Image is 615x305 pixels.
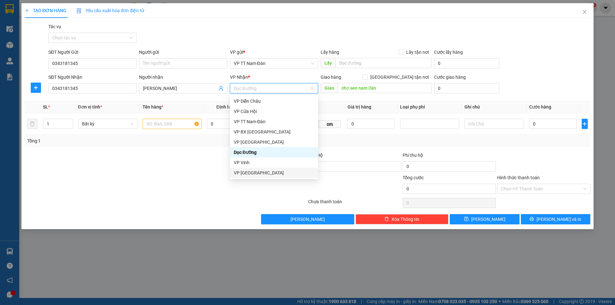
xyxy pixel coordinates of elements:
span: [PERSON_NAME] [471,216,505,223]
button: plus [31,83,41,93]
div: VP TT Nam Đàn [234,118,314,125]
span: 24 [PERSON_NAME] - Vinh - [GEOGRAPHIC_DATA] [11,21,57,38]
span: VP TT Nam Đàn [234,59,314,68]
span: Tổng cước [403,175,424,180]
input: Cước giao hàng [434,83,499,93]
span: TẠO ĐƠN HÀNG [25,8,66,13]
span: Thu Hộ [308,153,323,158]
div: SĐT Người Nhận [48,74,136,81]
div: Người gửi [139,49,227,56]
button: [PERSON_NAME] [261,214,354,224]
img: logo [3,27,9,58]
span: Giao hàng [321,75,341,80]
label: Cước giao hàng [434,75,466,80]
div: VP Cửa Hội [230,106,318,116]
span: Đơn vị tính [78,104,102,109]
div: VP Cầu Yên Xuân [230,137,318,147]
div: VP Vinh [234,159,314,166]
span: plus [31,85,41,90]
button: printer[PERSON_NAME] và In [521,214,590,224]
span: Yêu cầu xuất hóa đơn điện tử [77,8,144,13]
th: Loại phụ phí [398,101,462,113]
span: SL [43,104,48,109]
div: VP Vinh [230,157,318,168]
button: plus [582,119,588,129]
span: Lấy [321,58,335,68]
img: icon [77,8,82,13]
span: VP Nhận [230,75,248,80]
span: printer [529,217,534,222]
span: plus [582,121,587,126]
div: VP gửi [230,49,318,56]
div: Chưa thanh toán [307,198,402,209]
input: VD: Bàn, Ghế [143,119,202,129]
input: Dọc đường [335,58,431,68]
input: Ghi Chú [464,119,524,129]
button: deleteXóa Thông tin [356,214,449,224]
span: Định lượng [216,104,239,109]
span: [PERSON_NAME] và In [537,216,581,223]
button: delete [27,119,37,129]
span: cm [319,120,341,128]
span: Lấy tận nơi [404,49,431,56]
div: VP Diễn Châu [234,98,314,105]
div: Tổng: 1 [27,137,237,144]
span: user-add [218,86,224,91]
span: plus [25,8,29,13]
span: Dọc Đường [234,84,314,93]
label: Hình thức thanh toán [497,175,540,180]
span: Giá trị hàng [348,104,371,109]
div: Người nhận [139,74,227,81]
span: Bất kỳ [82,119,134,129]
div: Phí thu hộ [403,152,496,161]
div: VP Diễn Châu [230,96,318,106]
input: 0 [348,119,395,129]
div: VP BX [GEOGRAPHIC_DATA] [234,128,314,135]
div: SĐT Người Gửi [48,49,136,56]
div: Dọc Đường [234,149,314,156]
strong: PHIẾU GỬI HÀNG [18,47,51,60]
span: Lấy hàng [321,50,339,55]
span: Xóa Thông tin [391,216,419,223]
span: Giao [321,83,338,93]
div: VP Cửa Hội [234,108,314,115]
input: Cước lấy hàng [434,58,499,68]
label: Cước lấy hàng [434,50,463,55]
span: Tên hàng [143,104,163,109]
button: save[PERSON_NAME] [450,214,519,224]
th: Ghi chú [462,101,526,113]
div: VP Đà Nẵng [230,168,318,178]
span: Cước hàng [529,104,551,109]
span: [PERSON_NAME] [291,216,325,223]
strong: HÃNG XE HẢI HOÀNG GIA [14,6,55,20]
button: Close [576,3,594,21]
span: close [582,9,587,14]
span: save [464,217,469,222]
div: VP [GEOGRAPHIC_DATA] [234,139,314,146]
label: Tác vụ [48,24,61,29]
div: VP TT Nam Đàn [230,116,318,127]
span: delete [384,217,389,222]
div: Dọc Đường [230,147,318,157]
input: Dọc đường [338,83,431,93]
span: [GEOGRAPHIC_DATA] tận nơi [368,74,431,81]
div: VP [GEOGRAPHIC_DATA] [234,169,314,176]
div: VP BX Quảng Ngãi [230,127,318,137]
